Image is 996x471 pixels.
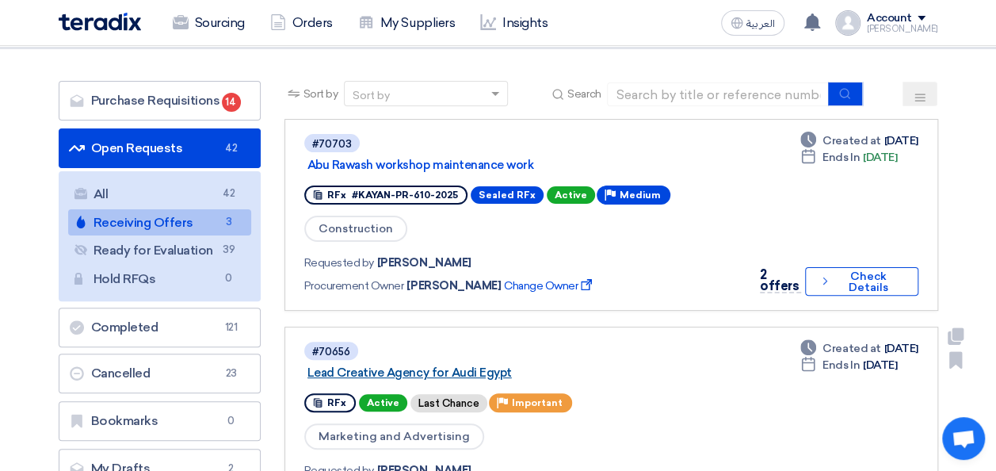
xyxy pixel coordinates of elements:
a: Completed121 [59,308,261,347]
span: العربية [746,18,775,29]
div: #70703 [312,139,352,149]
span: 39 [219,242,239,258]
span: 42 [222,140,241,156]
span: 0 [219,270,239,287]
a: My Suppliers [345,6,467,40]
a: Abu Rawash workshop maintenance work [307,158,704,172]
span: Important [512,397,563,408]
div: Account [867,12,912,25]
span: #KAYAN-PR-610-2025 [352,190,458,201]
span: [PERSON_NAME] [377,255,471,271]
span: Search [567,86,601,102]
span: Active [359,394,407,412]
div: [DATE] [800,149,897,166]
img: Teradix logo [59,13,141,31]
span: 0 [222,413,241,429]
span: Construction [304,216,407,242]
a: All [68,181,251,208]
span: Ends In [822,357,860,373]
span: 42 [219,186,239,202]
span: Medium [620,190,661,201]
span: Requested by [304,255,374,271]
span: Procurement Owner [304,278,404,294]
span: Marketing and Advertising [304,423,484,450]
div: [DATE] [800,357,897,373]
img: profile_test.png [835,10,861,36]
a: Bookmarks0 [59,401,261,441]
div: [DATE] [800,132,918,149]
a: Hold RFQs [68,266,251,293]
a: Open Requests42 [59,128,261,168]
a: Purchase Requisitions14 [59,81,261,121]
span: Sort by [303,86,338,102]
span: Sealed RFx [471,186,544,204]
a: Insights [467,6,560,40]
div: #70656 [312,347,350,357]
div: Last Chance [410,394,487,412]
a: Receiving Offers [68,209,251,236]
div: [PERSON_NAME] [867,25,938,33]
span: 121 [222,320,241,335]
a: Cancelled23 [59,354,261,393]
div: Sort by [353,87,390,104]
span: 3 [219,214,239,231]
button: Check Details [805,267,918,296]
span: RFx [327,397,346,408]
span: Active [547,186,595,204]
a: Lead Creative Agency for Audi Egypt [307,366,704,380]
span: 14 [222,93,241,112]
a: Orders [258,6,345,40]
span: 2 offers [760,267,799,293]
a: Ready for Evaluation [68,237,251,264]
a: Open chat [942,417,985,460]
span: RFx [327,190,346,201]
input: Search by title or reference number [607,82,829,106]
span: Created at [822,132,880,149]
span: Ends In [822,149,860,166]
button: العربية [721,10,784,36]
span: [PERSON_NAME] [406,278,501,294]
a: Sourcing [160,6,258,40]
span: 23 [222,366,241,381]
span: Change Owner [504,278,595,294]
span: Created at [822,340,880,357]
div: [DATE] [800,340,918,357]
